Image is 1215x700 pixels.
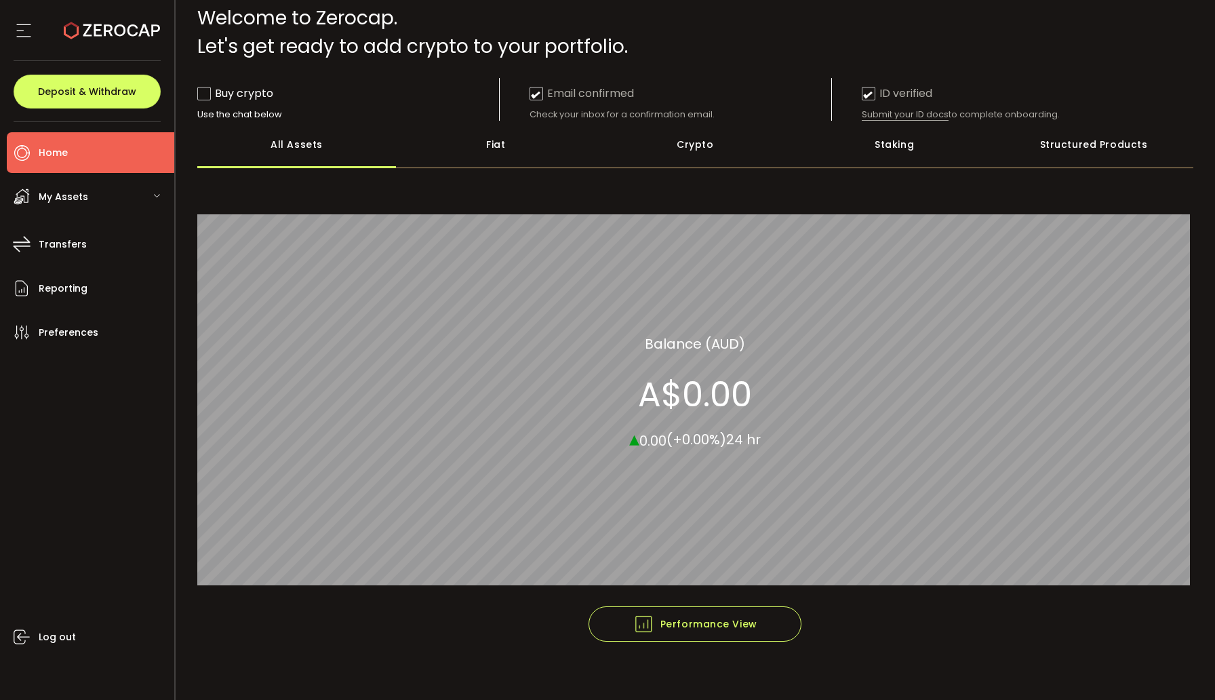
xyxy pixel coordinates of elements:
span: 24 hr [726,430,761,449]
div: Structured Products [994,121,1193,168]
div: Check your inbox for a confirmation email. [530,109,831,121]
span: My Assets [39,187,88,207]
div: Email confirmed [530,85,634,102]
div: to complete onboarding. [862,109,1163,121]
span: Transfers [39,235,87,254]
div: All Assets [197,121,397,168]
span: Home [39,143,68,163]
span: Performance View [633,614,757,634]
div: Welcome to Zerocap. Let's get ready to add crypto to your portfolio. [197,4,1194,61]
button: Performance View [589,606,801,642]
div: ID verified [862,85,932,102]
section: A$0.00 [638,374,752,414]
span: ▴ [629,423,639,452]
span: Log out [39,627,76,647]
div: Use the chat below [197,109,499,121]
div: Staking [795,121,994,168]
span: Deposit & Withdraw [38,87,136,96]
button: Deposit & Withdraw [14,75,161,109]
div: Buy crypto [197,85,273,102]
div: Crypto [595,121,795,168]
span: Submit your ID docs [862,109,949,121]
span: Reporting [39,279,87,298]
span: Preferences [39,323,98,343]
section: Balance (AUD) [645,333,745,353]
span: (+0.00%) [666,430,726,449]
span: 0.00 [639,431,666,450]
iframe: Chat Widget [1054,553,1215,700]
div: Fiat [396,121,595,168]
